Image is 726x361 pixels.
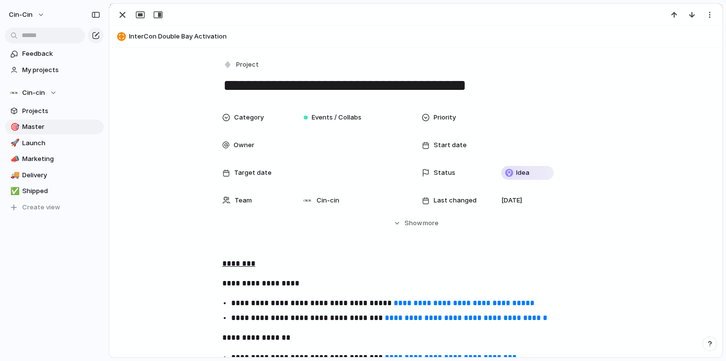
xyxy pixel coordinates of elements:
[5,168,104,183] a: 🚚Delivery
[22,122,100,132] span: Master
[222,214,609,232] button: Showmore
[236,60,259,70] span: Project
[5,152,104,166] a: 📣Marketing
[5,85,104,100] button: Cin-cin
[22,88,45,98] span: Cin-cin
[10,137,17,149] div: 🚀
[5,136,104,151] a: 🚀Launch
[9,10,33,20] span: cin-cin
[22,186,100,196] span: Shipped
[22,65,100,75] span: My projects
[9,170,19,180] button: 🚚
[235,196,252,205] span: Team
[4,7,50,23] button: cin-cin
[10,169,17,181] div: 🚚
[22,106,100,116] span: Projects
[10,186,17,197] div: ✅
[234,168,272,178] span: Target date
[434,168,455,178] span: Status
[5,46,104,61] a: Feedback
[5,184,104,199] a: ✅Shipped
[9,138,19,148] button: 🚀
[234,140,254,150] span: Owner
[9,122,19,132] button: 🎯
[434,196,477,205] span: Last changed
[312,113,362,122] span: Events / Collabs
[22,154,100,164] span: Marketing
[5,104,104,119] a: Projects
[10,121,17,133] div: 🎯
[423,218,439,228] span: more
[516,168,529,178] span: Idea
[22,202,60,212] span: Create view
[317,196,339,205] span: Cin-cin
[501,196,522,205] span: [DATE]
[22,49,100,59] span: Feedback
[434,113,456,122] span: Priority
[5,120,104,134] a: 🎯Master
[129,32,718,41] span: InterCon Double Bay Activation
[434,140,467,150] span: Start date
[114,29,718,44] button: InterCon Double Bay Activation
[5,200,104,215] button: Create view
[234,113,264,122] span: Category
[10,154,17,165] div: 📣
[221,58,262,72] button: Project
[404,218,422,228] span: Show
[22,170,100,180] span: Delivery
[5,63,104,78] a: My projects
[9,154,19,164] button: 📣
[9,186,19,196] button: ✅
[22,138,100,148] span: Launch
